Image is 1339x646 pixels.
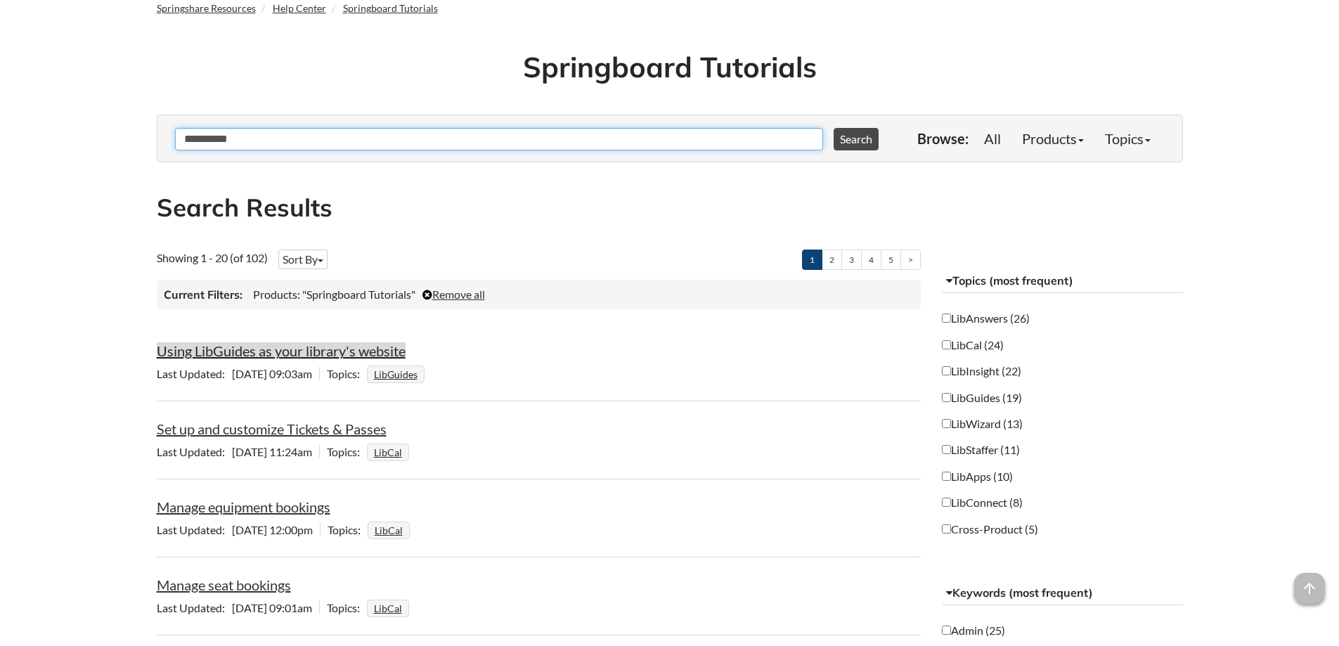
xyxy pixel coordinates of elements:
[157,498,330,515] a: Manage equipment bookings
[327,445,367,458] span: Topics
[942,524,951,534] input: Cross-Product (5)
[942,269,1183,294] button: Topics (most frequent)
[372,364,420,385] a: LibGuides
[841,250,862,270] a: 3
[802,250,822,270] a: 1
[157,601,232,614] span: Last Updated
[372,442,404,463] a: LibCal
[942,393,951,402] input: LibGuides (19)
[157,420,387,437] a: Set up and customize Tickets & Passes
[802,250,921,270] ul: Pagination of search results
[942,623,1005,638] label: Admin (25)
[167,47,1172,86] h1: Springboard Tutorials
[157,445,319,458] span: [DATE] 11:24am
[900,250,921,270] a: >
[861,250,881,270] a: 4
[368,523,413,536] ul: Topics
[973,124,1011,153] a: All
[253,288,300,301] span: Products:
[942,390,1022,406] label: LibGuides (19)
[367,445,413,458] ul: Topics
[367,367,428,380] ul: Topics
[942,581,1183,606] button: Keywords (most frequent)
[942,340,951,349] input: LibCal (24)
[942,472,951,481] input: LibApps (10)
[942,626,951,635] input: Admin (25)
[157,445,232,458] span: Last Updated
[273,2,326,14] a: Help Center
[373,520,405,541] a: LibCal
[157,2,256,14] a: Springshare Resources
[881,250,901,270] a: 5
[157,601,319,614] span: [DATE] 09:01am
[942,445,951,454] input: LibStaffer (11)
[942,366,951,375] input: LibInsight (22)
[942,442,1020,458] label: LibStaffer (11)
[942,522,1038,537] label: Cross-Product (5)
[157,367,319,380] span: [DATE] 09:03am
[157,342,406,359] a: Using LibGuides as your library's website
[917,129,969,148] p: Browse:
[157,367,232,380] span: Last Updated
[327,601,367,614] span: Topics
[942,337,1004,353] label: LibCal (24)
[302,288,415,301] span: "Springboard Tutorials"
[157,576,291,593] a: Manage seat bookings
[1011,124,1094,153] a: Products
[822,250,842,270] a: 2
[164,287,242,302] h3: Current Filters
[278,250,328,269] button: Sort By
[157,190,1183,225] h2: Search Results
[328,523,368,536] span: Topics
[157,251,268,264] span: Showing 1 - 20 (of 102)
[343,2,438,14] a: Springboard Tutorials
[834,128,879,150] button: Search
[422,288,485,301] a: Remove all
[157,523,232,536] span: Last Updated
[942,363,1021,379] label: LibInsight (22)
[1294,573,1325,604] span: arrow_upward
[942,314,951,323] input: LibAnswers (26)
[942,495,1023,510] label: LibConnect (8)
[372,598,404,619] a: LibCal
[157,523,320,536] span: [DATE] 12:00pm
[1094,124,1161,153] a: Topics
[942,311,1030,326] label: LibAnswers (26)
[1294,574,1325,591] a: arrow_upward
[942,416,1023,432] label: LibWizard (13)
[942,498,951,507] input: LibConnect (8)
[942,419,951,428] input: LibWizard (13)
[327,367,367,380] span: Topics
[367,601,413,614] ul: Topics
[942,469,1013,484] label: LibApps (10)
